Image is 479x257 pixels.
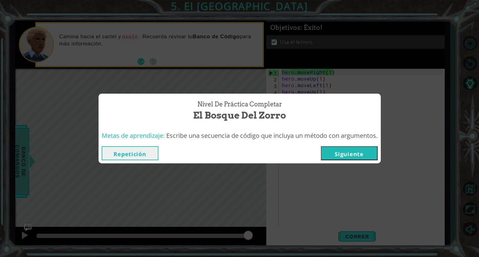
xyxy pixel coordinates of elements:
span: Escribe una secuencia de código que incluya un método con argumentos. [166,131,378,140]
span: Nivel de Práctica Completar [197,100,282,109]
button: Repetición [102,146,158,160]
span: El Bosque del Zorro [193,109,286,122]
span: Metas de aprendizaje: [102,131,165,140]
button: Siguiente [321,146,378,160]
